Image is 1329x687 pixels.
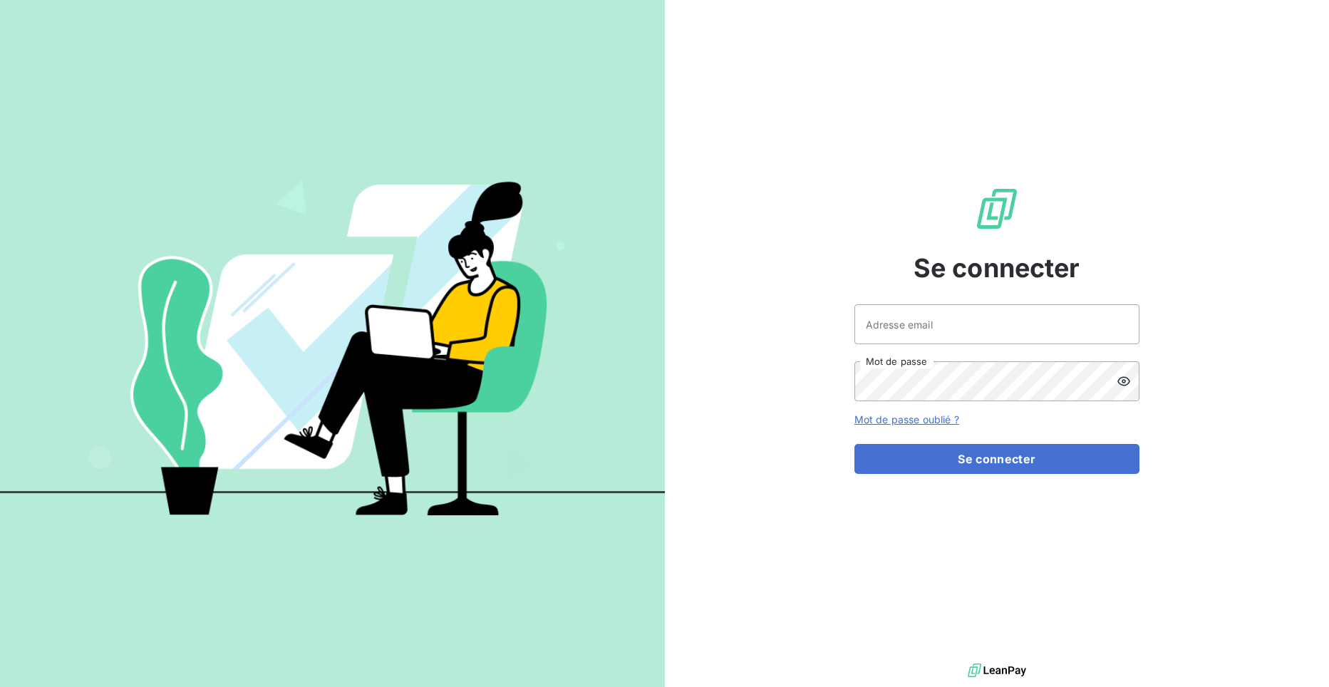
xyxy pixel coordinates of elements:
[854,304,1139,344] input: placeholder
[974,186,1020,232] img: Logo LeanPay
[854,413,959,425] a: Mot de passe oublié ?
[854,444,1139,474] button: Se connecter
[968,660,1026,681] img: logo
[914,249,1080,287] span: Se connecter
